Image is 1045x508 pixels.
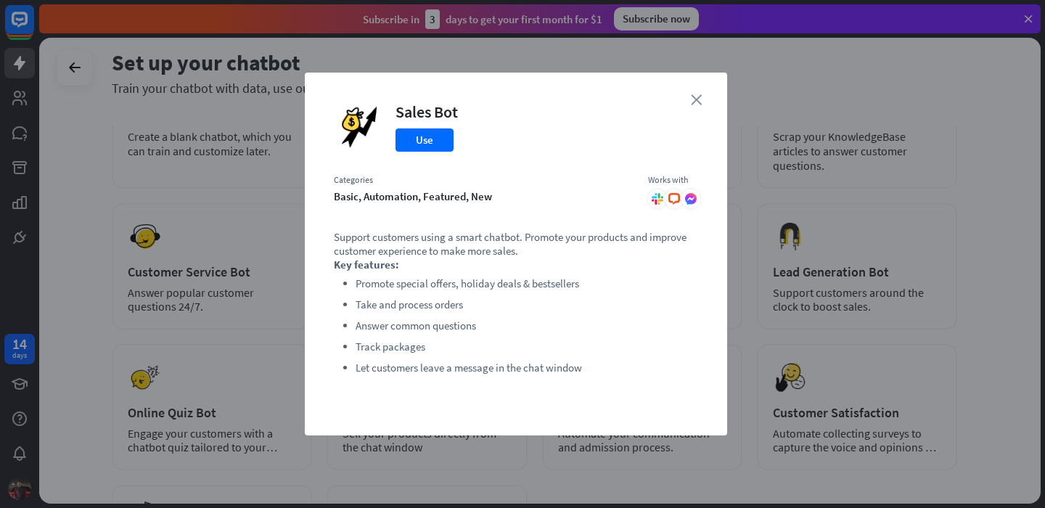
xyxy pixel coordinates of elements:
[12,6,55,49] button: Open LiveChat chat widget
[356,359,698,377] li: Let customers leave a message in the chat window
[356,338,698,356] li: Track packages
[396,128,454,152] button: Use
[356,275,698,292] li: Promote special offers, holiday deals & bestsellers
[334,174,634,186] div: Categories
[334,189,634,203] div: basic, automation, featured, new
[334,258,399,271] strong: Key features:
[396,102,458,122] div: Sales Bot
[356,296,698,314] li: Take and process orders
[334,230,698,258] p: Support customers using a smart chatbot. Promote your products and improve customer experience to...
[691,94,702,105] i: close
[334,102,385,152] img: Sales Bot
[356,317,698,335] li: Answer common questions
[648,174,698,186] div: Works with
